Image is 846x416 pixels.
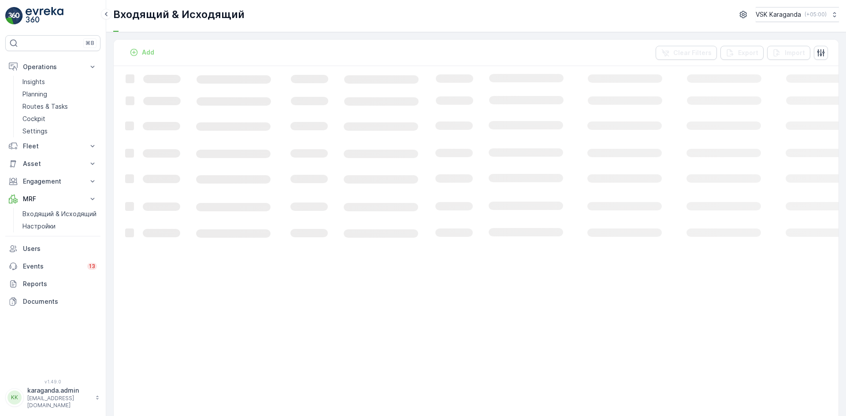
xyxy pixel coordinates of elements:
[23,177,83,186] p: Engagement
[5,386,100,409] button: KKkaraganda.admin[EMAIL_ADDRESS][DOMAIN_NAME]
[26,7,63,25] img: logo_light-DOdMpM7g.png
[23,195,83,203] p: MRF
[22,114,45,123] p: Cockpit
[656,46,717,60] button: Clear Filters
[805,11,827,18] p: ( +05:00 )
[5,7,23,25] img: logo
[23,63,83,71] p: Operations
[22,222,56,231] p: Настройки
[19,125,100,137] a: Settings
[23,159,83,168] p: Asset
[22,127,48,136] p: Settings
[7,390,22,405] div: KK
[19,76,100,88] a: Insights
[19,113,100,125] a: Cockpit
[720,46,764,60] button: Export
[19,88,100,100] a: Planning
[19,208,100,220] a: Входящий & Исходящий
[113,7,245,22] p: Входящий & Исходящий
[27,386,91,395] p: karaganda.admin
[5,275,100,293] a: Reports
[5,137,100,155] button: Fleet
[5,190,100,208] button: MRF
[22,210,96,218] p: Входящий & Исходящий
[5,173,100,190] button: Engagement
[5,58,100,76] button: Operations
[19,220,100,232] a: Настройки
[738,48,758,57] p: Export
[23,297,97,306] p: Documents
[85,40,94,47] p: ⌘B
[19,100,100,113] a: Routes & Tasks
[89,263,95,270] p: 13
[673,48,712,57] p: Clear Filters
[23,142,83,151] p: Fleet
[5,155,100,173] button: Asset
[756,7,839,22] button: VSK Karaganda(+05:00)
[142,48,154,57] p: Add
[5,379,100,384] span: v 1.49.0
[767,46,810,60] button: Import
[785,48,805,57] p: Import
[22,77,45,86] p: Insights
[126,47,158,58] button: Add
[23,262,82,271] p: Events
[22,90,47,99] p: Planning
[23,280,97,288] p: Reports
[22,102,68,111] p: Routes & Tasks
[23,244,97,253] p: Users
[5,240,100,258] a: Users
[756,10,801,19] p: VSK Karaganda
[5,258,100,275] a: Events13
[27,395,91,409] p: [EMAIL_ADDRESS][DOMAIN_NAME]
[5,293,100,310] a: Documents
